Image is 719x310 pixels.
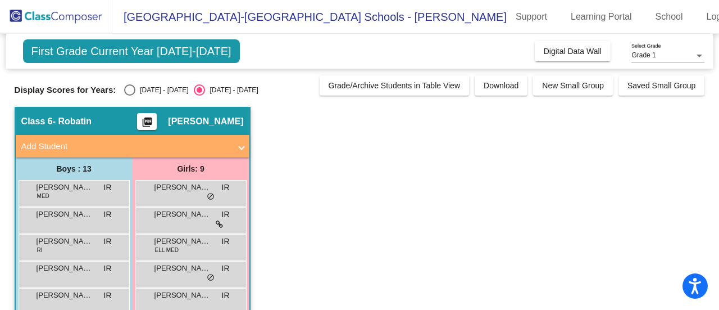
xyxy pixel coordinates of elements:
[23,39,240,63] span: First Grade Current Year [DATE]-[DATE]
[154,236,211,247] span: [PERSON_NAME]
[618,75,704,96] button: Saved Small Group
[207,192,215,201] span: do_not_disturb_alt
[104,263,112,275] span: IR
[222,182,230,194] span: IR
[15,85,116,95] span: Display Scores for Years:
[37,246,43,254] span: RI
[647,8,692,26] a: School
[205,85,258,95] div: [DATE] - [DATE]
[137,113,157,130] button: Print Students Details
[124,84,258,96] mat-radio-group: Select an option
[133,158,249,180] div: Girls: 9
[207,273,215,282] span: do_not_disturb_alt
[53,116,92,127] span: - Robatin
[320,75,470,96] button: Grade/Archive Students in Table View
[104,236,112,248] span: IR
[37,209,93,220] span: [PERSON_NAME]
[168,116,243,127] span: [PERSON_NAME]
[535,41,611,61] button: Digital Data Wall
[37,236,93,247] span: [PERSON_NAME]
[37,192,49,200] span: MED
[631,51,656,59] span: Grade 1
[104,290,112,302] span: IR
[627,81,695,90] span: Saved Small Group
[222,236,230,248] span: IR
[544,47,602,56] span: Digital Data Wall
[475,75,527,96] button: Download
[135,85,188,95] div: [DATE] - [DATE]
[533,75,613,96] button: New Small Group
[37,290,93,301] span: [PERSON_NAME]
[507,8,556,26] a: Support
[154,209,211,220] span: [PERSON_NAME]
[37,263,93,274] span: [PERSON_NAME]
[222,290,230,302] span: IR
[21,140,230,153] mat-panel-title: Add Student
[222,263,230,275] span: IR
[37,182,93,193] span: [PERSON_NAME]
[16,135,249,158] mat-expansion-panel-header: Add Student
[140,116,154,132] mat-icon: picture_as_pdf
[21,116,53,127] span: Class 6
[112,8,507,26] span: [GEOGRAPHIC_DATA]-[GEOGRAPHIC_DATA] Schools - [PERSON_NAME]
[155,246,179,254] span: ELL MED
[104,182,112,194] span: IR
[154,290,211,301] span: [PERSON_NAME]
[329,81,461,90] span: Grade/Archive Students in Table View
[484,81,518,90] span: Download
[16,158,133,180] div: Boys : 13
[562,8,641,26] a: Learning Portal
[104,209,112,221] span: IR
[222,209,230,221] span: IR
[154,182,211,193] span: [PERSON_NAME]
[154,263,211,274] span: [PERSON_NAME]
[542,81,604,90] span: New Small Group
